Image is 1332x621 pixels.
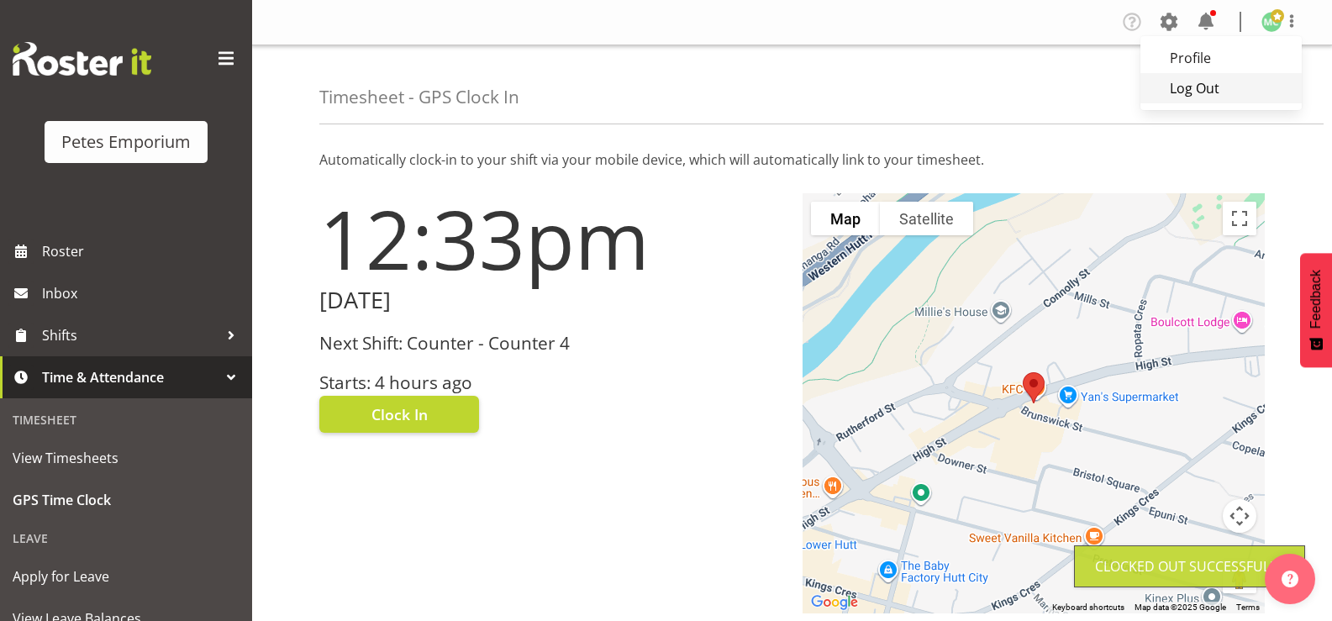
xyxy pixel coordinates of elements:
div: Clocked out Successfully [1095,556,1284,576]
button: Map camera controls [1223,499,1256,533]
span: Apply for Leave [13,564,240,589]
button: Keyboard shortcuts [1052,602,1124,613]
a: View Timesheets [4,437,248,479]
span: Map data ©2025 Google [1135,603,1226,612]
a: Terms (opens in new tab) [1236,603,1260,612]
span: View Timesheets [13,445,240,471]
h3: Starts: 4 hours ago [319,373,782,392]
span: GPS Time Clock [13,487,240,513]
button: Show satellite imagery [880,202,973,235]
h4: Timesheet - GPS Clock In [319,87,519,107]
span: Shifts [42,323,218,348]
div: Petes Emporium [61,129,191,155]
h1: 12:33pm [319,193,782,284]
img: Google [807,592,862,613]
span: Time & Attendance [42,365,218,390]
button: Toggle fullscreen view [1223,202,1256,235]
span: Clock In [371,403,428,425]
span: Feedback [1308,270,1324,329]
button: Feedback - Show survey [1300,253,1332,367]
img: help-xxl-2.png [1282,571,1298,587]
span: Roster [42,239,244,264]
a: Apply for Leave [4,555,248,597]
h2: [DATE] [319,287,782,313]
p: Automatically clock-in to your shift via your mobile device, which will automatically link to you... [319,150,1265,170]
h3: Next Shift: Counter - Counter 4 [319,334,782,353]
a: Open this area in Google Maps (opens a new window) [807,592,862,613]
div: Leave [4,521,248,555]
button: Show street map [811,202,880,235]
a: Profile [1140,43,1302,73]
img: Rosterit website logo [13,42,151,76]
img: melissa-cowen2635.jpg [1261,12,1282,32]
span: Inbox [42,281,244,306]
button: Clock In [319,396,479,433]
a: Log Out [1140,73,1302,103]
div: Timesheet [4,403,248,437]
a: GPS Time Clock [4,479,248,521]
